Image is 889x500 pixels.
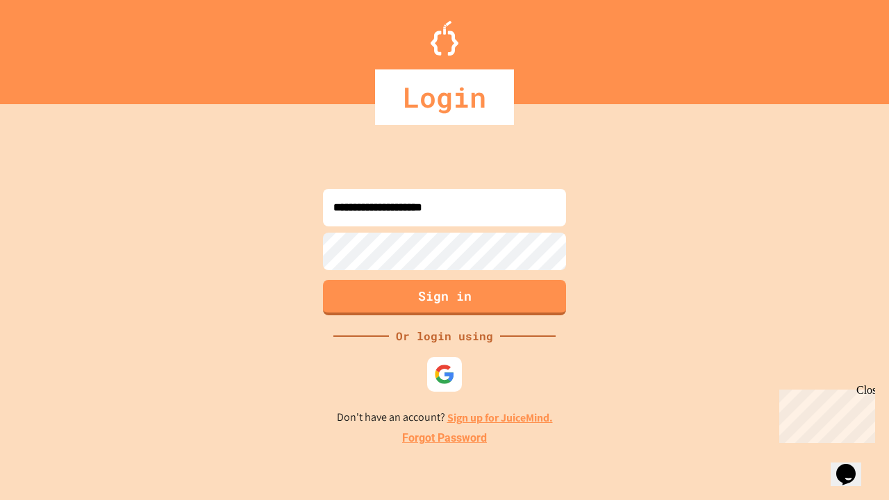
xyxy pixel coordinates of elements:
div: Chat with us now!Close [6,6,96,88]
img: Logo.svg [431,21,458,56]
p: Don't have an account? [337,409,553,426]
a: Sign up for JuiceMind. [447,410,553,425]
div: Or login using [389,328,500,344]
iframe: chat widget [774,384,875,443]
img: google-icon.svg [434,364,455,385]
button: Sign in [323,280,566,315]
a: Forgot Password [402,430,487,447]
div: Login [375,69,514,125]
iframe: chat widget [831,444,875,486]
